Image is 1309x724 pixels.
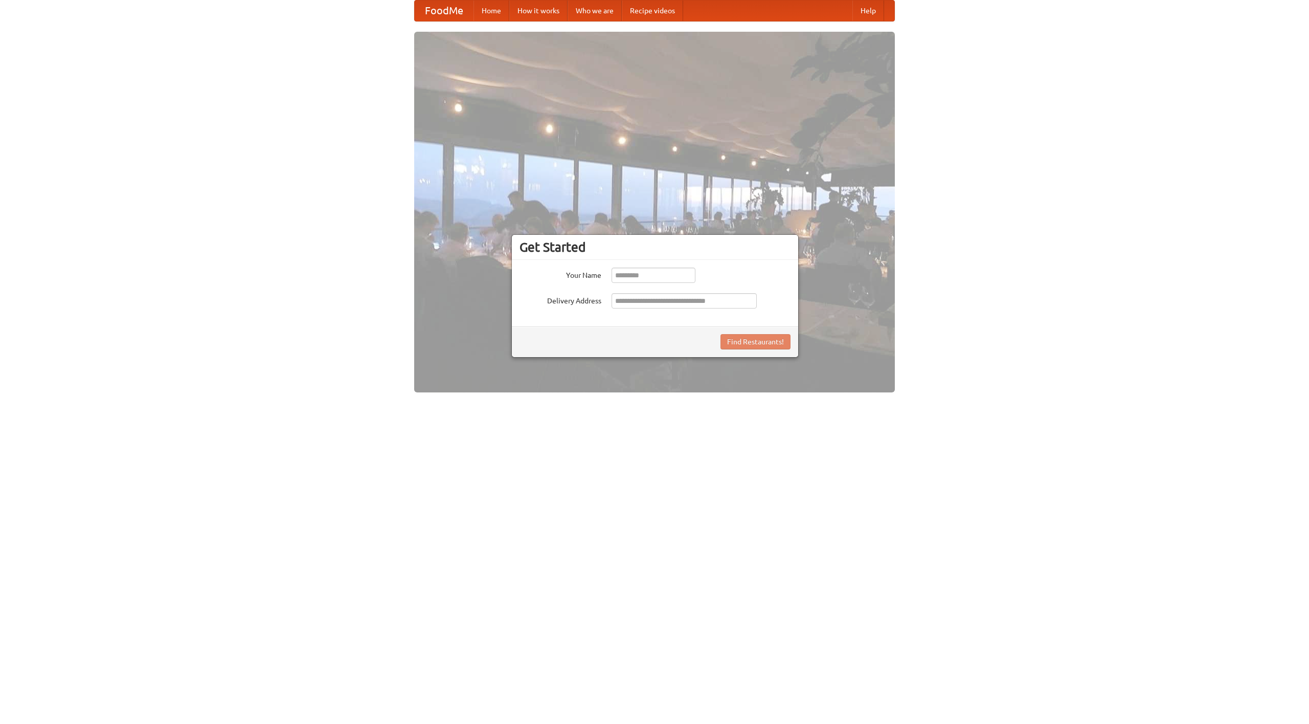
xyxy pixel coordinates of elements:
label: Your Name [520,268,601,280]
a: Who we are [568,1,622,21]
a: Home [473,1,509,21]
h3: Get Started [520,239,791,255]
button: Find Restaurants! [720,334,791,349]
a: Recipe videos [622,1,683,21]
label: Delivery Address [520,293,601,306]
a: FoodMe [415,1,473,21]
a: How it works [509,1,568,21]
a: Help [852,1,884,21]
